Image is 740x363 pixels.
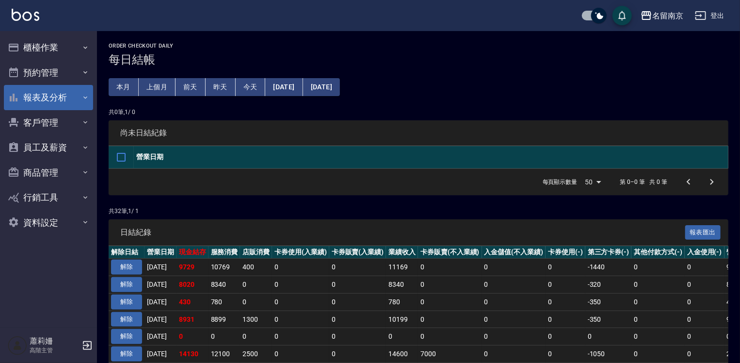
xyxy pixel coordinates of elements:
td: 400 [240,259,272,276]
td: -320 [585,276,632,294]
p: 每頁顯示數量 [543,178,578,186]
button: 報表及分析 [4,85,93,110]
td: 0 [240,328,272,346]
th: 店販消費 [240,246,272,259]
th: 現金結存 [177,246,209,259]
a: 報表匯出 [685,227,721,236]
td: 0 [631,276,685,294]
th: 卡券販賣(入業績) [329,246,386,259]
th: 入金使用(-) [685,246,724,259]
td: -350 [585,293,632,311]
button: 昨天 [206,78,236,96]
button: 名留南京 [637,6,687,26]
th: 入金儲值(不入業績) [482,246,546,259]
td: 0 [685,328,724,346]
td: 11169 [386,259,418,276]
td: 430 [177,293,209,311]
h5: 蕭莉姍 [30,336,79,346]
td: 0 [272,276,329,294]
button: 解除 [111,329,142,344]
td: 0 [386,328,418,346]
td: 0 [546,346,585,363]
button: 解除 [111,277,142,292]
td: 0 [685,293,724,311]
td: 0 [418,293,482,311]
p: 共 32 筆, 1 / 1 [109,207,728,215]
td: [DATE] [145,276,177,294]
td: 0 [272,293,329,311]
td: 0 [631,346,685,363]
td: [DATE] [145,259,177,276]
td: 0 [685,311,724,328]
td: 0 [329,311,386,328]
th: 卡券販賣(不入業績) [418,246,482,259]
td: 0 [631,311,685,328]
td: 0 [631,293,685,311]
button: 前天 [176,78,206,96]
button: 登出 [691,7,728,25]
button: 解除 [111,295,142,310]
div: 名留南京 [652,10,683,22]
span: 日結紀錄 [120,228,685,237]
td: 0 [418,259,482,276]
td: 0 [546,311,585,328]
td: 0 [546,293,585,311]
td: -1440 [585,259,632,276]
button: 上個月 [139,78,176,96]
button: 預約管理 [4,60,93,85]
th: 業績收入 [386,246,418,259]
td: 1300 [240,311,272,328]
td: 0 [272,328,329,346]
td: 0 [418,311,482,328]
p: 高階主管 [30,346,79,355]
td: 9729 [177,259,209,276]
td: 0 [482,276,546,294]
td: 0 [418,276,482,294]
td: 0 [585,328,632,346]
p: 共 0 筆, 1 / 0 [109,108,728,116]
th: 其他付款方式(-) [631,246,685,259]
td: 0 [482,328,546,346]
td: 0 [482,346,546,363]
button: save [612,6,632,25]
td: 0 [546,276,585,294]
th: 營業日期 [145,246,177,259]
td: 2500 [240,346,272,363]
td: 14600 [386,346,418,363]
td: [DATE] [145,346,177,363]
th: 卡券使用(入業績) [272,246,329,259]
td: 0 [329,346,386,363]
button: [DATE] [265,78,303,96]
td: 12100 [209,346,241,363]
td: 10199 [386,311,418,328]
td: 0 [272,311,329,328]
td: 0 [209,328,241,346]
td: 10769 [209,259,241,276]
th: 第三方卡券(-) [585,246,632,259]
button: 資料設定 [4,210,93,235]
button: 行銷工具 [4,185,93,210]
td: 14130 [177,346,209,363]
td: 780 [209,293,241,311]
td: 0 [272,259,329,276]
td: 8020 [177,276,209,294]
button: 櫃檯作業 [4,35,93,60]
p: 第 0–0 筆 共 0 筆 [620,178,667,186]
td: 0 [546,259,585,276]
td: 0 [329,276,386,294]
th: 服務消費 [209,246,241,259]
th: 營業日期 [134,146,728,169]
div: 50 [581,169,605,195]
td: 8340 [386,276,418,294]
td: 0 [685,259,724,276]
button: 員工及薪資 [4,135,93,160]
button: 解除 [111,346,142,362]
th: 解除日結 [109,246,145,259]
td: 7000 [418,346,482,363]
td: [DATE] [145,293,177,311]
td: 8899 [209,311,241,328]
td: [DATE] [145,311,177,328]
td: 0 [240,293,272,311]
button: 解除 [111,312,142,327]
button: 客戶管理 [4,110,93,135]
